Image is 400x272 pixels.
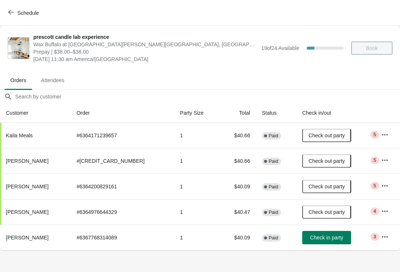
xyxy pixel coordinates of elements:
[309,132,345,138] span: Check out party
[33,56,257,63] span: [DATE] 11:30 am America/[GEOGRAPHIC_DATA]
[6,235,49,241] span: [PERSON_NAME]
[71,148,174,174] td: # [CREDIT_CARD_NUMBER]
[174,103,220,123] th: Party Size
[373,183,376,189] span: 5
[302,205,351,219] button: Check out party
[4,74,32,87] span: Orders
[220,123,256,148] td: $40.66
[373,157,376,163] span: 5
[71,199,174,225] td: # 6364976644329
[269,235,278,241] span: Paid
[373,208,376,214] span: 4
[6,158,49,164] span: [PERSON_NAME]
[309,209,345,215] span: Check out party
[71,174,174,199] td: # 6364200829161
[174,225,220,250] td: 1
[174,199,220,225] td: 1
[310,235,343,241] span: Check in party
[309,158,345,164] span: Check out party
[302,180,351,193] button: Check out party
[33,33,257,41] span: prescott candle lab experience
[296,103,375,123] th: Check in/out
[373,234,376,240] span: 3
[71,225,174,250] td: # 6367768314089
[174,148,220,174] td: 1
[8,37,29,59] img: prescott candle lab experience
[302,154,351,168] button: Check out party
[33,41,257,48] span: Wax Buffalo at [GEOGRAPHIC_DATA][PERSON_NAME][GEOGRAPHIC_DATA], [GEOGRAPHIC_DATA], [GEOGRAPHIC_DA...
[269,184,278,190] span: Paid
[220,148,256,174] td: $40.66
[269,209,278,215] span: Paid
[269,133,278,139] span: Paid
[71,103,174,123] th: Order
[261,45,299,51] span: 19 of 24 Available
[269,158,278,164] span: Paid
[6,132,33,138] span: Kaila Meals
[309,184,345,189] span: Check out party
[33,48,257,56] span: Prepay | $38.00–$38.00
[4,6,45,20] button: Schedule
[6,184,49,189] span: [PERSON_NAME]
[220,199,256,225] td: $40.47
[373,132,376,138] span: 5
[15,90,400,103] input: Search by customer
[174,174,220,199] td: 1
[302,129,351,142] button: Check out party
[256,103,296,123] th: Status
[35,74,70,87] span: Attendees
[220,225,256,250] td: $40.09
[6,209,49,215] span: [PERSON_NAME]
[71,123,174,148] td: # 6364171239657
[220,103,256,123] th: Total
[174,123,220,148] td: 1
[302,231,351,244] button: Check in party
[17,10,39,16] span: Schedule
[220,174,256,199] td: $40.09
